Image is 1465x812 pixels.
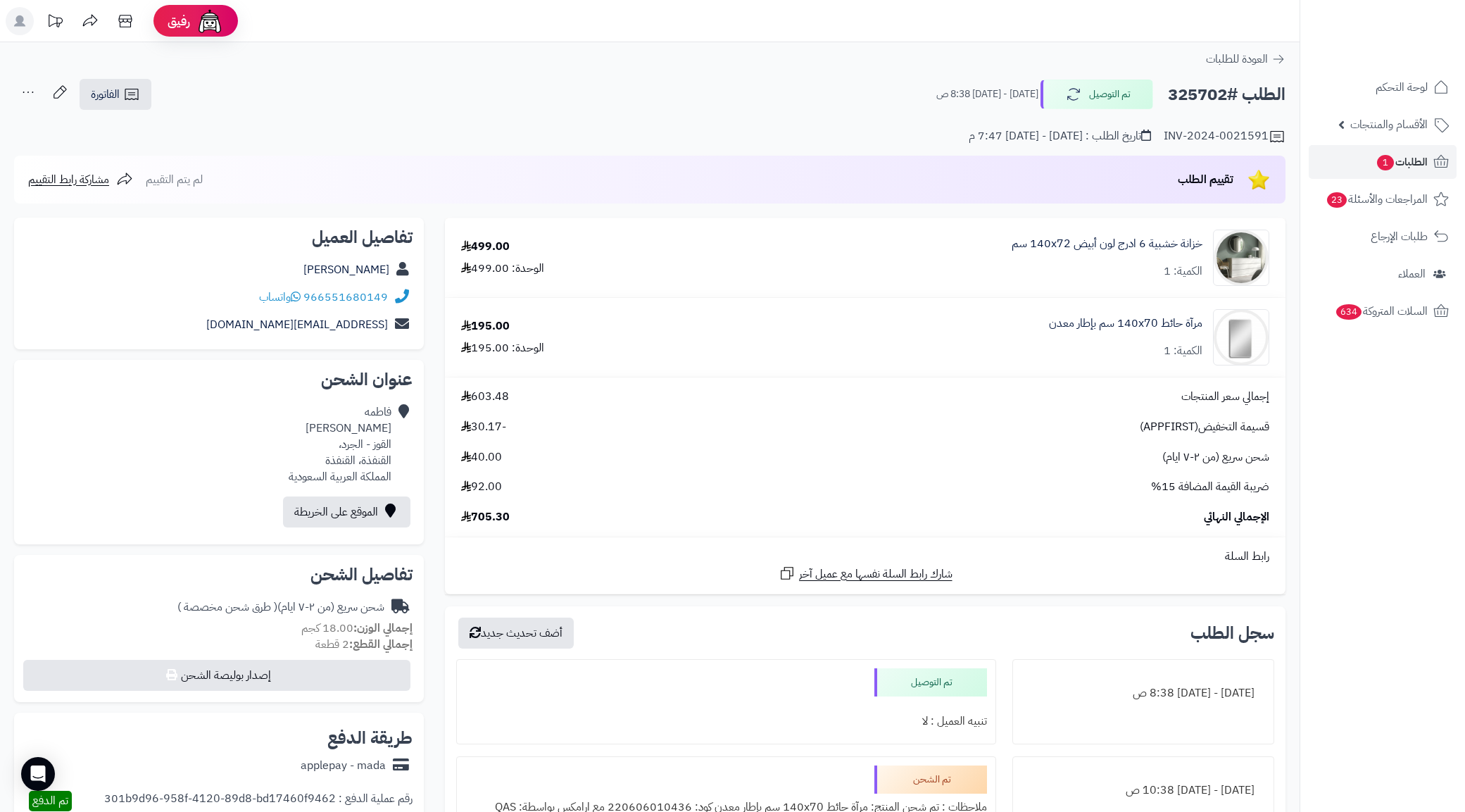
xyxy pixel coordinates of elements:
a: العملاء [1309,257,1457,291]
a: السلات المتروكة634 [1309,294,1457,328]
span: قسيمة التخفيض(APPFIRST) [1140,419,1269,435]
span: تم الدفع [32,792,68,809]
span: ضريبة القيمة المضافة 15% [1151,479,1269,495]
div: تاريخ الطلب : [DATE] - [DATE] 7:47 م [969,128,1151,144]
a: الفاتورة [80,79,151,110]
a: خزانة خشبية 6 ادرج لون أبيض 140x72 سم [1012,236,1202,252]
span: الأقسام والمنتجات [1350,115,1428,135]
div: الكمية: 1 [1164,343,1202,359]
div: شحن سريع (من ٢-٧ ايام) [177,599,384,616]
span: 603.48 [461,389,509,405]
span: مشاركة رابط التقييم [28,171,109,188]
h2: تفاصيل الشحن [25,566,413,583]
span: 705.30 [461,509,510,525]
span: العودة للطلبات [1206,51,1268,68]
span: طلبات الإرجاع [1371,227,1428,246]
div: تم التوصيل [874,668,987,697]
a: الطلبات1 [1309,145,1457,179]
div: 499.00 [461,239,510,255]
h2: تفاصيل العميل [25,229,413,246]
span: 40.00 [461,449,502,466]
div: [DATE] - [DATE] 10:38 ص [1021,777,1265,804]
span: العملاء [1398,264,1426,284]
strong: إجمالي الوزن: [353,620,413,637]
div: INV-2024-0021591 [1164,128,1285,145]
a: [PERSON_NAME] [303,261,389,278]
span: 23 [1327,192,1347,208]
img: ai-face.png [196,7,224,35]
a: واتساب [259,289,301,306]
img: 1746709299-1702541934053-68567865785768-1000x1000-90x90.jpg [1214,230,1269,286]
a: طلبات الإرجاع [1309,220,1457,254]
div: 195.00 [461,318,510,335]
a: تحديثات المنصة [37,7,73,39]
img: 1705318900-220606010436-90x90.jpg [1214,309,1269,366]
div: تنبيه العميل : لا [465,708,987,735]
a: المراجعات والأسئلة23 [1309,182,1457,216]
span: شحن سريع (من ٢-٧ ايام) [1162,449,1269,466]
a: العودة للطلبات [1206,51,1285,68]
span: تقييم الطلب [1178,171,1233,188]
span: رفيق [168,13,190,30]
div: تم الشحن [874,766,987,794]
small: [DATE] - [DATE] 8:38 ص [936,87,1038,101]
span: السلات المتروكة [1335,301,1428,321]
span: شارك رابط السلة نفسها مع عميل آخر [799,566,952,582]
a: الموقع على الخريطة [283,496,410,527]
span: الطلبات [1376,152,1428,172]
div: فاطمه [PERSON_NAME] القوز - الجرد، القنفذة، القنفذة المملكة العربية السعودية [289,404,391,485]
div: applepay - mada [301,758,386,774]
span: لم يتم التقييم [146,171,203,188]
span: إجمالي سعر المنتجات [1181,389,1269,405]
div: الكمية: 1 [1164,263,1202,280]
a: مشاركة رابط التقييم [28,171,133,188]
h2: عنوان الشحن [25,371,413,388]
div: Open Intercom Messenger [21,757,55,791]
button: تم التوصيل [1040,80,1153,109]
div: رقم عملية الدفع : 301b9d96-958f-4120-89d8-bd17460f9462 [104,791,413,811]
a: شارك رابط السلة نفسها مع عميل آخر [779,565,952,582]
div: رابط السلة [451,549,1280,565]
h3: سجل الطلب [1190,625,1274,642]
a: 966551680149 [303,289,388,306]
span: 92.00 [461,479,502,495]
strong: إجمالي القطع: [349,636,413,653]
a: لوحة التحكم [1309,70,1457,104]
span: لوحة التحكم [1376,77,1428,97]
span: 634 [1336,304,1362,320]
div: [DATE] - [DATE] 8:38 ص [1021,680,1265,707]
small: 18.00 كجم [301,620,413,637]
a: مرآة حائط 140x70 سم بإطار معدن [1049,316,1202,332]
div: الوحدة: 195.00 [461,340,544,356]
button: إصدار بوليصة الشحن [23,660,410,691]
span: -30.17 [461,419,506,435]
span: ( طرق شحن مخصصة ) [177,599,277,616]
small: 2 قطعة [315,636,413,653]
button: أضف تحديث جديد [458,618,574,649]
h2: طريقة الدفع [327,730,413,747]
a: [EMAIL_ADDRESS][DOMAIN_NAME] [206,316,388,333]
div: الوحدة: 499.00 [461,261,544,277]
span: الإجمالي النهائي [1204,509,1269,525]
span: الفاتورة [91,86,120,103]
span: المراجعات والأسئلة [1326,189,1428,209]
span: 1 [1377,155,1394,170]
h2: الطلب #325702 [1168,80,1285,109]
